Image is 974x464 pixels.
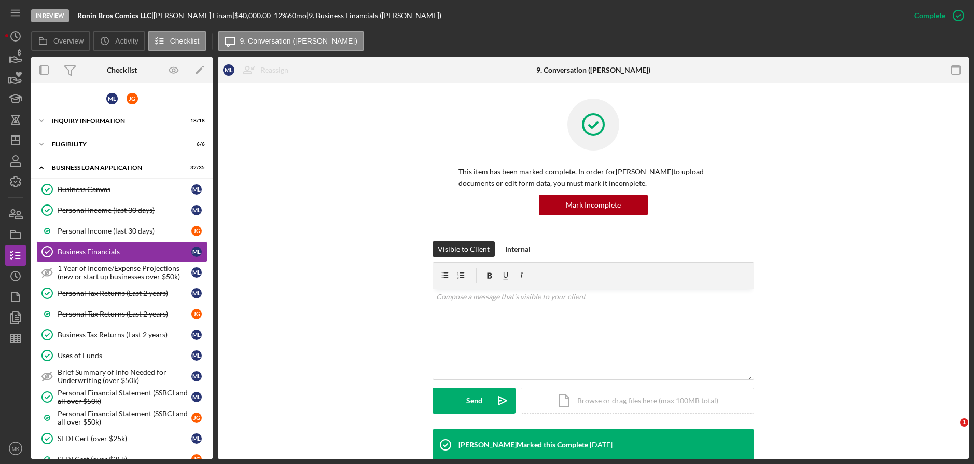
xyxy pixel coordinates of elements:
[127,93,138,104] div: J G
[288,11,307,20] div: 60 mo
[58,248,191,256] div: Business Financials
[36,200,207,221] a: Personal Income (last 30 days)ML
[107,66,137,74] div: Checklist
[36,428,207,449] a: SEDI Cert (over $25k)ML
[58,331,191,339] div: Business Tax Returns (Last 2 years)
[58,434,191,443] div: SEDI Cert (over $25k)
[191,350,202,361] div: M L
[170,37,200,45] label: Checklist
[36,324,207,345] a: Business Tax Returns (Last 2 years)ML
[438,241,490,257] div: Visible to Client
[36,179,207,200] a: Business CanvasML
[77,11,151,20] b: Ronin Bros Comics LLC
[191,413,202,423] div: J G
[58,410,191,426] div: Personal Financial Statement (SSBCI and all over $50k)
[77,11,154,20] div: |
[433,388,516,414] button: Send
[274,11,288,20] div: 12 %
[36,387,207,407] a: Personal Financial Statement (SSBCI and all over $50k)ML
[191,184,202,195] div: M L
[36,262,207,283] a: 1 Year of Income/Expense Projections (new or start up businesses over $50k)ML
[191,392,202,402] div: M L
[52,141,179,147] div: ELIGIBILITY
[191,433,202,444] div: M L
[36,221,207,241] a: Personal Income (last 30 days)JG
[58,289,191,297] div: Personal Tax Returns (Last 2 years)
[58,368,191,385] div: Brief Summary of Info Needed for Underwriting (over $50k)
[115,37,138,45] label: Activity
[5,438,26,459] button: MK
[58,351,191,360] div: Uses of Funds
[36,366,207,387] a: Brief Summary of Info Needed for Underwriting (over $50k)ML
[191,205,202,215] div: M L
[218,60,299,80] button: MLReassign
[458,441,588,449] div: [PERSON_NAME] Marked this Complete
[191,226,202,236] div: J G
[536,66,650,74] div: 9. Conversation ([PERSON_NAME])
[191,371,202,381] div: M L
[218,31,364,51] button: 9. Conversation ([PERSON_NAME])
[223,64,234,76] div: M L
[191,309,202,319] div: J G
[505,241,531,257] div: Internal
[186,165,205,171] div: 32 / 35
[58,310,191,318] div: Personal Tax Returns (Last 2 years)
[186,141,205,147] div: 6 / 6
[31,9,69,22] div: In Review
[240,37,357,45] label: 9. Conversation ([PERSON_NAME])
[58,389,191,405] div: Personal Financial Statement (SSBCI and all over $50k)
[914,5,945,26] div: Complete
[58,227,191,235] div: Personal Income (last 30 days)
[904,5,969,26] button: Complete
[191,330,202,340] div: M L
[58,455,191,463] div: SEDI Cert (over $25k)
[58,185,191,194] div: Business Canvas
[191,247,202,257] div: M L
[590,441,613,449] time: 2025-08-26 15:28
[191,288,202,298] div: M L
[260,60,288,80] div: Reassign
[307,11,441,20] div: | 9. Business Financials ([PERSON_NAME])
[939,418,964,443] iframe: Intercom live chat
[36,407,207,428] a: Personal Financial Statement (SSBCI and all over $50k)JG
[36,241,207,262] a: Business FinancialsML
[148,31,206,51] button: Checklist
[458,166,728,189] p: This item has been marked complete. In order for [PERSON_NAME] to upload documents or edit form d...
[58,264,191,281] div: 1 Year of Income/Expense Projections (new or start up businesses over $50k)
[31,31,90,51] button: Overview
[234,11,274,20] div: $40,000.00
[36,283,207,304] a: Personal Tax Returns (Last 2 years)ML
[186,118,205,124] div: 18 / 18
[36,345,207,366] a: Uses of FundsML
[960,418,968,427] span: 1
[36,304,207,324] a: Personal Tax Returns (Last 2 years)JG
[52,165,179,171] div: BUSINESS LOAN APPLICATION
[433,241,495,257] button: Visible to Client
[500,241,536,257] button: Internal
[58,206,191,214] div: Personal Income (last 30 days)
[539,195,648,215] button: Mark Incomplete
[154,11,234,20] div: [PERSON_NAME] Linam |
[93,31,145,51] button: Activity
[466,388,482,414] div: Send
[566,195,621,215] div: Mark Incomplete
[53,37,84,45] label: Overview
[12,446,20,452] text: MK
[52,118,179,124] div: INQUIRY INFORMATION
[106,93,118,104] div: M L
[191,267,202,278] div: M L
